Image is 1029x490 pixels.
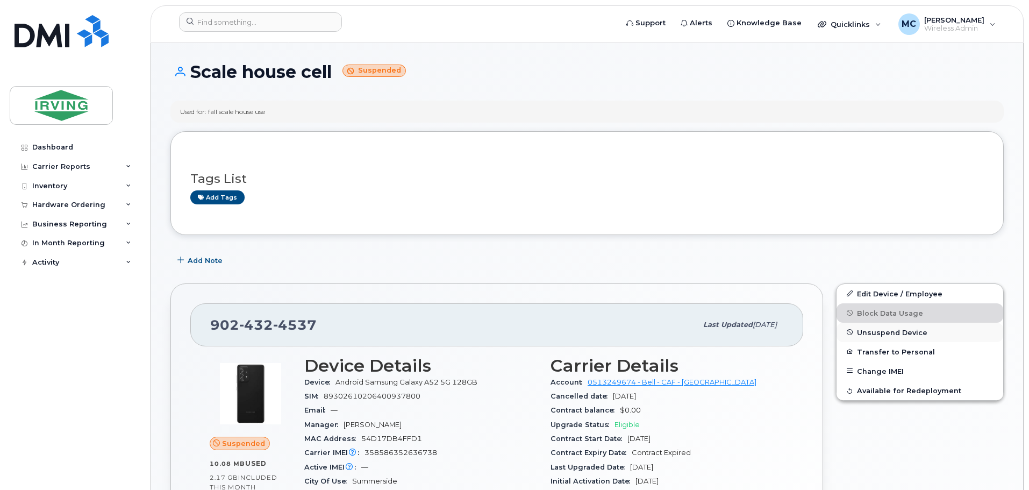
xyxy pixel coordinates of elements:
[551,435,627,443] span: Contract Start Date
[304,421,344,429] span: Manager
[632,449,691,457] span: Contract Expired
[551,477,635,485] span: Initial Activation Date
[837,284,1003,303] a: Edit Device / Employee
[304,406,331,414] span: Email
[304,392,324,400] span: SIM
[635,477,659,485] span: [DATE]
[857,387,961,395] span: Available for Redeployment
[331,406,338,414] span: —
[837,361,1003,381] button: Change IMEI
[190,190,245,204] a: Add tags
[703,321,753,329] span: Last updated
[304,449,365,457] span: Carrier IMEI
[304,378,335,386] span: Device
[170,251,232,271] button: Add Note
[630,463,653,471] span: [DATE]
[361,463,368,471] span: —
[753,321,777,329] span: [DATE]
[588,378,756,386] a: 0513249674 - Bell - CAF - [GEOGRAPHIC_DATA]
[837,342,1003,361] button: Transfer to Personal
[210,474,238,481] span: 2.17 GB
[837,303,1003,323] button: Block Data Usage
[304,435,361,443] span: MAC Address
[304,463,361,471] span: Active IMEI
[188,255,223,266] span: Add Note
[551,392,613,400] span: Cancelled date
[620,406,641,414] span: $0.00
[352,477,397,485] span: Summerside
[551,463,630,471] span: Last Upgraded Date
[614,421,640,429] span: Eligible
[551,406,620,414] span: Contract balance
[239,317,273,333] span: 432
[210,317,317,333] span: 902
[857,328,927,336] span: Unsuspend Device
[170,62,1004,81] h1: Scale house cell
[304,477,352,485] span: City Of Use
[190,172,984,186] h3: Tags List
[304,356,538,375] h3: Device Details
[245,459,267,467] span: used
[837,323,1003,342] button: Unsuspend Device
[218,361,283,426] img: image20231002-3703462-2e78ka.jpeg
[613,392,636,400] span: [DATE]
[222,438,265,449] span: Suspended
[837,381,1003,400] button: Available for Redeployment
[551,449,632,457] span: Contract Expiry Date
[551,378,588,386] span: Account
[551,421,614,429] span: Upgrade Status
[324,392,420,400] span: 89302610206400937800
[551,356,784,375] h3: Carrier Details
[344,421,402,429] span: [PERSON_NAME]
[361,435,422,443] span: 54D17DB4FFD1
[273,317,317,333] span: 4537
[342,65,406,77] small: Suspended
[335,378,477,386] span: Android Samsung Galaxy A52 5G 128GB
[210,460,245,467] span: 10.08 MB
[180,107,265,116] div: Used for: fall scale house use
[627,435,651,443] span: [DATE]
[365,449,437,457] span: 358586352636738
